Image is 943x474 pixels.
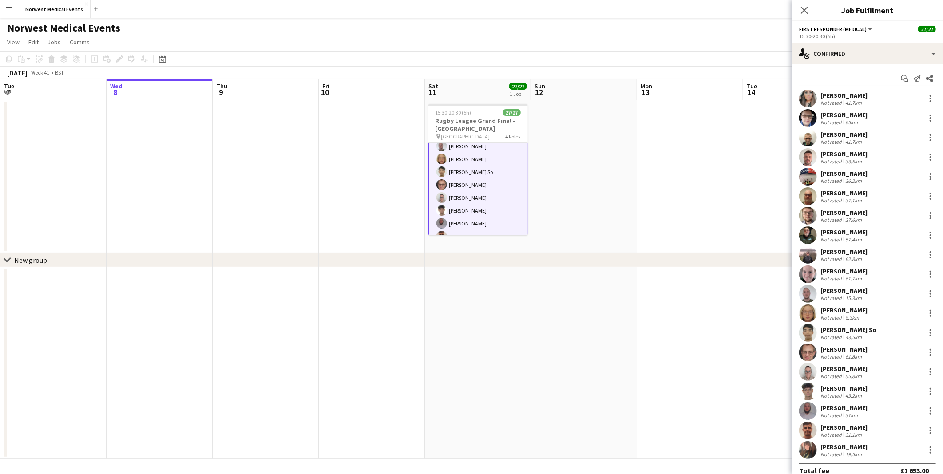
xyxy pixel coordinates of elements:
div: 31.1km [844,431,864,438]
div: Not rated [820,334,844,340]
span: 14 [745,87,757,97]
div: Not rated [820,295,844,301]
h1: Norwest Medical Events [7,21,120,35]
span: First Responder (Medical) [799,26,867,32]
h3: Job Fulfilment [792,4,943,16]
div: 61.8km [844,353,864,360]
div: Not rated [820,119,844,126]
div: 41.7km [844,99,864,106]
div: 65km [844,119,860,126]
span: Week 41 [29,69,52,76]
a: View [4,36,23,48]
div: [PERSON_NAME] So [820,326,876,334]
div: 36.2km [844,178,864,184]
span: Fri [322,82,329,90]
div: Not rated [820,314,844,321]
div: [PERSON_NAME] [820,384,868,392]
div: 55.8km [844,373,864,379]
div: [PERSON_NAME] [820,248,868,256]
div: [PERSON_NAME] [820,345,868,353]
span: View [7,38,20,46]
div: 8.3km [844,314,861,321]
div: Not rated [820,392,844,399]
div: [PERSON_NAME] [820,306,868,314]
div: Not rated [820,256,844,262]
span: [GEOGRAPHIC_DATA] [441,133,490,140]
div: Not rated [820,99,844,106]
div: [PERSON_NAME] [820,130,868,138]
span: Tue [4,82,14,90]
div: [PERSON_NAME] [820,170,868,178]
div: Not rated [820,138,844,145]
span: 27/27 [918,26,936,32]
div: Not rated [820,158,844,165]
span: 8 [109,87,123,97]
span: 10 [321,87,329,97]
div: [PERSON_NAME] [820,404,868,412]
a: Edit [25,36,42,48]
div: [PERSON_NAME] [820,189,868,197]
h3: Rugby League Grand Final - [GEOGRAPHIC_DATA] [428,117,528,133]
span: 15:30-20:30 (5h) [436,109,471,116]
div: New group [14,256,47,265]
div: Not rated [820,353,844,360]
span: Thu [216,82,227,90]
div: 27.6km [844,217,864,223]
span: 7 [3,87,14,97]
div: Not rated [820,431,844,438]
div: Not rated [820,412,844,419]
div: BST [55,69,64,76]
div: 43.2km [844,392,864,399]
span: Sun [535,82,545,90]
span: Wed [110,82,123,90]
div: [PERSON_NAME] [820,423,868,431]
div: Not rated [820,178,844,184]
span: Tue [747,82,757,90]
div: 62.8km [844,256,864,262]
button: Norwest Medical Events [18,0,91,18]
span: 13 [639,87,652,97]
div: [DATE] [7,68,28,77]
div: [PERSON_NAME] [820,228,868,236]
span: Jobs [48,38,61,46]
div: [PERSON_NAME] [820,443,868,451]
div: 37km [844,412,860,419]
div: [PERSON_NAME] [820,209,868,217]
div: 19.5km [844,451,864,458]
div: Not rated [820,373,844,379]
span: Edit [28,38,39,46]
button: First Responder (Medical) [799,26,874,32]
div: 37.1km [844,197,864,204]
a: Jobs [44,36,64,48]
span: 27/27 [503,109,521,116]
div: [PERSON_NAME] [820,287,868,295]
span: 12 [533,87,545,97]
div: Not rated [820,197,844,204]
div: 57.4km [844,236,864,243]
div: Confirmed [792,43,943,64]
div: 15.3km [844,295,864,301]
div: 43.5km [844,334,864,340]
span: Mon [641,82,652,90]
div: [PERSON_NAME] [820,91,868,99]
div: 1 Job [510,91,527,97]
app-job-card: 15:30-20:30 (5h)27/27Rugby League Grand Final - [GEOGRAPHIC_DATA] [GEOGRAPHIC_DATA]4 Roles[PERSON... [428,104,528,235]
div: Not rated [820,451,844,458]
span: 27/27 [509,83,527,90]
span: 4 Roles [506,133,521,140]
span: Comms [70,38,90,46]
div: 33.5km [844,158,864,165]
div: 61.7km [844,275,864,282]
span: 9 [215,87,227,97]
div: Not rated [820,275,844,282]
div: 15:30-20:30 (5h) [799,33,936,39]
div: 41.7km [844,138,864,145]
div: [PERSON_NAME] [820,111,868,119]
a: Comms [66,36,93,48]
div: [PERSON_NAME] [820,365,868,373]
span: 11 [427,87,438,97]
div: [PERSON_NAME] [820,150,868,158]
div: Not rated [820,217,844,223]
div: [PERSON_NAME] [820,267,868,275]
